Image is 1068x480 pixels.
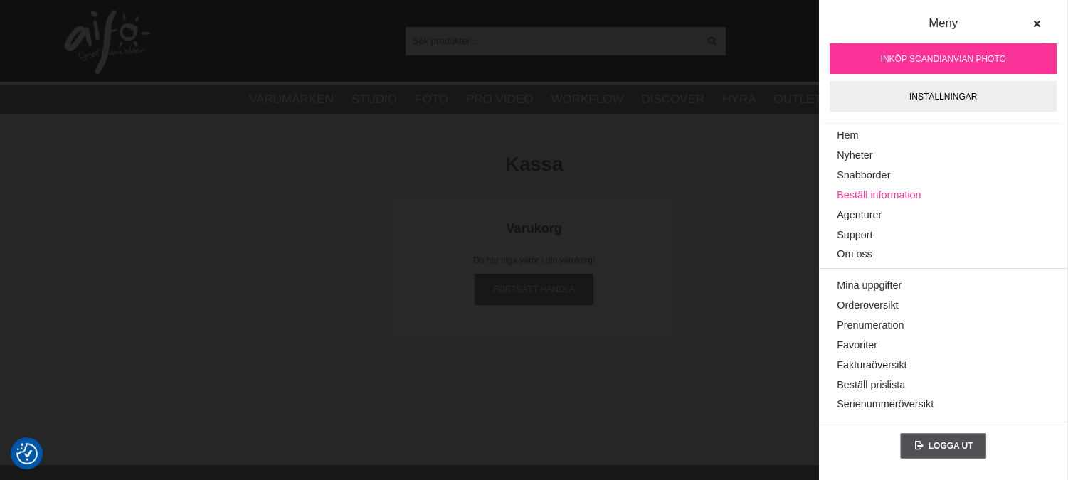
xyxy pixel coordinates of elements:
h2: Varukorg [410,220,659,238]
a: Prenumeration [837,316,1050,336]
a: Outlet [773,90,821,109]
a: Hem [837,126,1050,146]
a: Hyra [722,90,756,109]
div: Meny [840,14,1046,43]
a: Beställ information [837,186,1050,206]
a: Nyheter [837,146,1050,166]
a: Studio [351,90,397,109]
a: Agenturer [837,206,1050,225]
h1: Kassa [61,151,1008,178]
a: Fortsätt handla [475,274,594,305]
a: Serienummeröversikt [837,395,1050,415]
button: Samtyckesinställningar [16,441,38,466]
a: Orderöversikt [837,296,1050,316]
a: Inställningar [830,81,1057,112]
a: Foto [415,90,448,109]
a: Varumärken [249,90,334,109]
a: Logga ut [900,433,987,459]
a: Beställ prislista [837,375,1050,395]
span: Du har inga varor i din varukorg! [473,255,595,265]
a: Pro Video [466,90,533,109]
a: Workflow [551,90,623,109]
img: Revisit consent button [16,443,38,464]
a: Fakturaöversikt [837,356,1050,375]
span: Inköp Scandianvian Photo [880,53,1005,65]
a: Discover [641,90,704,109]
a: Snabborder [837,166,1050,186]
a: Favoriter [837,336,1050,356]
span: Logga ut [928,441,973,451]
a: Support [837,225,1050,245]
img: logo.png [65,11,150,75]
a: Om oss [837,245,1050,265]
a: Mina uppgifter [837,276,1050,296]
input: Sök produkter ... [406,30,699,51]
